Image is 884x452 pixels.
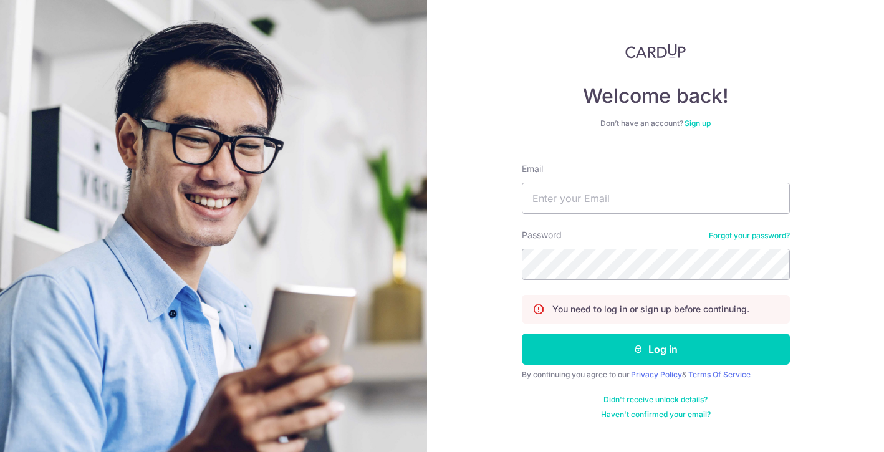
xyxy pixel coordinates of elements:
[685,118,711,128] a: Sign up
[688,370,751,379] a: Terms Of Service
[522,229,562,241] label: Password
[625,44,686,59] img: CardUp Logo
[603,395,708,405] a: Didn't receive unlock details?
[601,410,711,420] a: Haven't confirmed your email?
[522,334,790,365] button: Log in
[709,231,790,241] a: Forgot your password?
[552,303,749,315] p: You need to log in or sign up before continuing.
[522,183,790,214] input: Enter your Email
[522,163,543,175] label: Email
[631,370,682,379] a: Privacy Policy
[522,370,790,380] div: By continuing you agree to our &
[522,84,790,108] h4: Welcome back!
[522,118,790,128] div: Don’t have an account?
